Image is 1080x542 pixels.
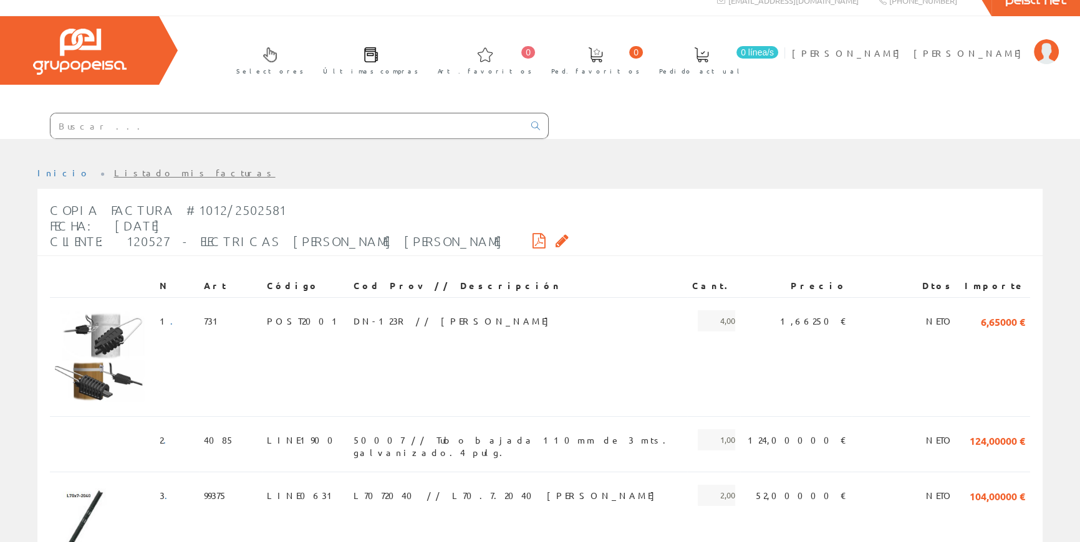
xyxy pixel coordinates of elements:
a: . [170,315,181,326]
th: Precio [740,275,852,297]
span: LINE1900 [267,429,340,450]
a: . [165,490,175,501]
span: 0 línea/s [736,46,778,59]
span: Copia Factura #1012/2502581 Fecha: [DATE] Cliente: 120527 - ELECTRICAS [PERSON_NAME] [PERSON_NAME] [50,202,503,249]
img: Foto artículo (152.27272727273x150) [55,310,150,404]
span: Últimas compras [323,65,418,77]
th: Código [262,275,349,297]
span: 4085 [204,429,234,450]
span: 50007 // Tubo bajada 110mm de 3 mts. galvanizado.4 pulg. [354,429,682,450]
span: 0 [521,46,535,59]
th: Cant. [687,275,740,297]
span: 731 [204,310,223,331]
i: Solicitar por email copia de la factura [556,236,569,245]
span: 0 [629,46,643,59]
span: 124,00000 € [748,429,847,450]
span: 4,00 [698,310,735,331]
span: Pedido actual [659,65,744,77]
span: 1 [160,310,181,331]
a: Selectores [224,37,310,82]
span: NETO [926,485,955,506]
span: NETO [926,310,955,331]
span: Art. favoritos [438,65,532,77]
span: 1,66250 € [780,310,847,331]
th: Art [199,275,262,297]
span: 104,00000 € [970,485,1025,506]
th: Dtos [852,275,960,297]
span: Ped. favoritos [551,65,640,77]
span: LINE0631 [267,485,337,506]
span: POST2001 [267,310,342,331]
th: N [155,275,199,297]
a: [PERSON_NAME] [PERSON_NAME] [792,37,1059,49]
span: Selectores [236,65,304,77]
span: 124,00000 € [970,429,1025,450]
span: 2 [160,429,174,450]
input: Buscar ... [51,113,524,138]
span: NETO [926,429,955,450]
a: Últimas compras [311,37,425,82]
span: 52,00000 € [756,485,847,506]
span: [PERSON_NAME] [PERSON_NAME] [792,47,1028,59]
span: 99375 [204,485,228,506]
a: Inicio [37,167,90,178]
span: 6,65000 € [981,310,1025,331]
a: . [163,434,174,445]
img: Grupo Peisa [33,29,127,75]
th: Cod Prov // Descripción [349,275,687,297]
a: Listado mis facturas [114,167,276,178]
span: 2,00 [698,485,735,506]
span: L7072040 // L70.7.2040 [PERSON_NAME] [354,485,661,506]
th: Importe [960,275,1030,297]
i: Descargar PDF [533,236,546,245]
span: DN-123R // [PERSON_NAME] [354,310,555,331]
span: 1,00 [698,429,735,450]
span: 3 [160,485,175,506]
